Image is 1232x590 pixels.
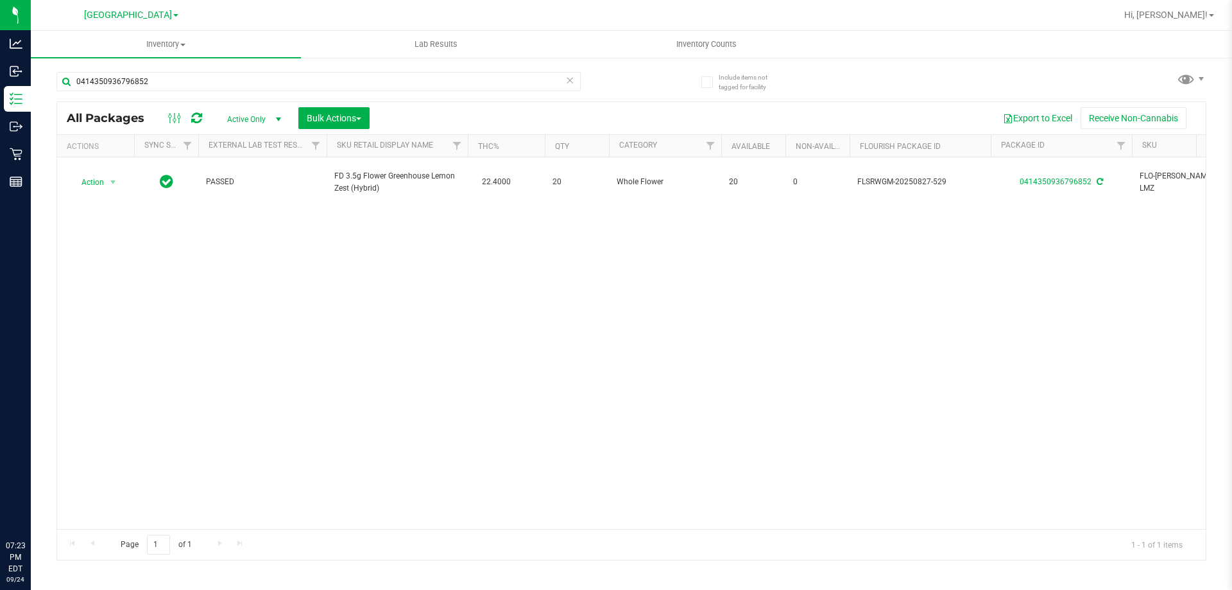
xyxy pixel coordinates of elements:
[67,111,157,125] span: All Packages
[10,65,22,78] inline-svg: Inbound
[144,141,194,150] a: Sync Status
[860,142,941,151] a: Flourish Package ID
[552,176,601,188] span: 20
[110,535,202,555] span: Page of 1
[659,39,754,50] span: Inventory Counts
[13,487,51,526] iframe: Resource center
[160,173,173,191] span: In Sync
[1001,141,1045,150] a: Package ID
[617,176,714,188] span: Whole Flower
[6,575,25,584] p: 09/24
[732,142,770,151] a: Available
[796,142,853,151] a: Non-Available
[793,176,842,188] span: 0
[729,176,778,188] span: 20
[305,135,327,157] a: Filter
[1124,10,1208,20] span: Hi, [PERSON_NAME]!
[1121,535,1193,554] span: 1 - 1 of 1 items
[31,31,301,58] a: Inventory
[334,170,460,195] span: FD 3.5g Flower Greenhouse Lemon Zest (Hybrid)
[10,120,22,133] inline-svg: Outbound
[31,39,301,50] span: Inventory
[555,142,569,151] a: Qty
[105,173,121,191] span: select
[147,535,170,555] input: 1
[56,72,581,91] input: Search Package ID, Item Name, SKU, Lot or Part Number...
[1095,177,1103,186] span: Sync from Compliance System
[298,107,370,129] button: Bulk Actions
[10,175,22,188] inline-svg: Reports
[6,540,25,575] p: 07:23 PM EDT
[1020,177,1091,186] a: 0414350936796852
[1081,107,1186,129] button: Receive Non-Cannabis
[619,141,657,150] a: Category
[700,135,721,157] a: Filter
[571,31,841,58] a: Inventory Counts
[857,176,983,188] span: FLSRWGM-20250827-529
[177,135,198,157] a: Filter
[70,173,105,191] span: Action
[478,142,499,151] a: THC%
[447,135,468,157] a: Filter
[209,141,309,150] a: External Lab Test Result
[10,37,22,50] inline-svg: Analytics
[301,31,571,58] a: Lab Results
[1142,141,1157,150] a: SKU
[67,142,129,151] div: Actions
[206,176,319,188] span: PASSED
[10,92,22,105] inline-svg: Inventory
[307,113,361,123] span: Bulk Actions
[84,10,172,21] span: [GEOGRAPHIC_DATA]
[397,39,475,50] span: Lab Results
[719,73,783,92] span: Include items not tagged for facility
[1111,135,1132,157] a: Filter
[995,107,1081,129] button: Export to Excel
[337,141,433,150] a: Sku Retail Display Name
[10,148,22,161] inline-svg: Retail
[565,72,574,89] span: Clear
[475,173,517,191] span: 22.4000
